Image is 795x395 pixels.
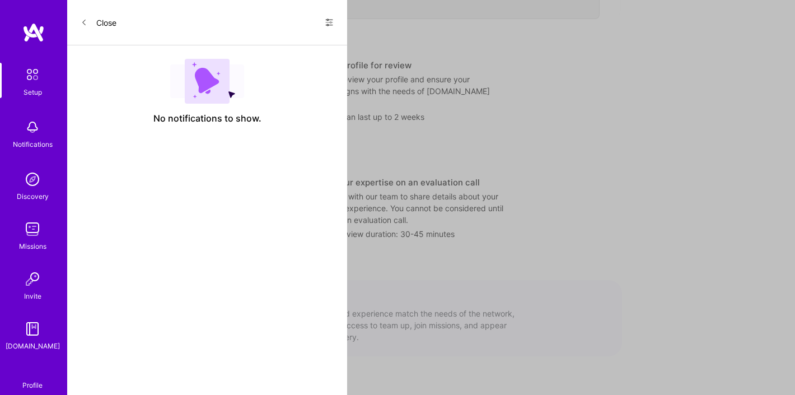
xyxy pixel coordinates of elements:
[21,63,44,86] img: setup
[13,138,53,150] div: Notifications
[22,379,43,390] div: Profile
[21,116,44,138] img: bell
[21,168,44,190] img: discovery
[17,190,49,202] div: Discovery
[170,59,244,104] img: empty
[21,318,44,340] img: guide book
[19,240,46,252] div: Missions
[21,268,44,290] img: Invite
[81,13,116,31] button: Close
[21,218,44,240] img: teamwork
[6,340,60,352] div: [DOMAIN_NAME]
[24,86,42,98] div: Setup
[22,22,45,43] img: logo
[24,290,41,302] div: Invite
[153,113,261,124] span: No notifications to show.
[18,368,46,390] a: Profile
